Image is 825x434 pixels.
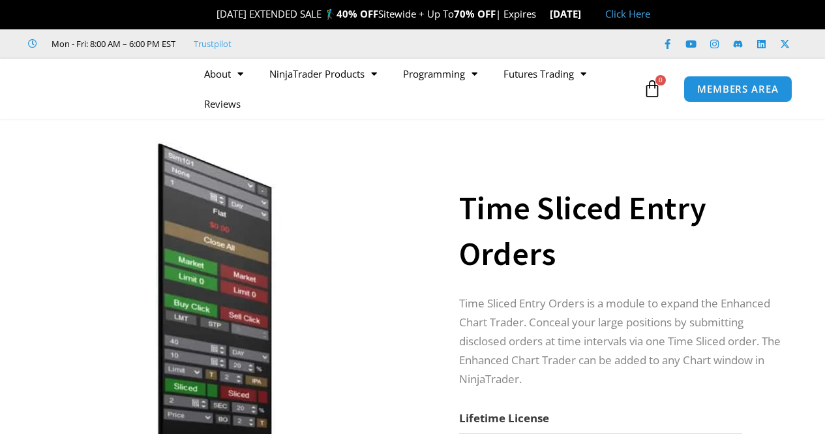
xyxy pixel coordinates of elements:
[191,89,254,119] a: Reviews
[623,70,681,108] a: 0
[683,76,792,102] a: MEMBERS AREA
[655,75,666,85] span: 0
[454,7,496,20] strong: 70% OFF
[337,7,378,20] strong: 40% OFF
[191,59,256,89] a: About
[697,84,779,94] span: MEMBERS AREA
[550,7,592,20] strong: [DATE]
[459,294,793,389] p: Time Sliced Entry Orders is a module to expand the Enhanced Chart Trader. Conceal your large posi...
[537,9,547,19] img: ⌛
[194,36,232,52] a: Trustpilot
[29,65,170,112] img: LogoAI | Affordable Indicators – NinjaTrader
[459,185,793,277] h1: Time Sliced Entry Orders
[605,7,650,20] a: Click Here
[490,59,599,89] a: Futures Trading
[191,59,640,119] nav: Menu
[206,9,216,19] img: 🎉
[256,59,390,89] a: NinjaTrader Products
[582,9,592,19] img: 🏭
[390,59,490,89] a: Programming
[203,7,550,20] span: [DATE] EXTENDED SALE 🏌️‍♂️ Sitewide + Up To | Expires
[48,36,175,52] span: Mon - Fri: 8:00 AM – 6:00 PM EST
[459,411,549,426] label: Lifetime License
